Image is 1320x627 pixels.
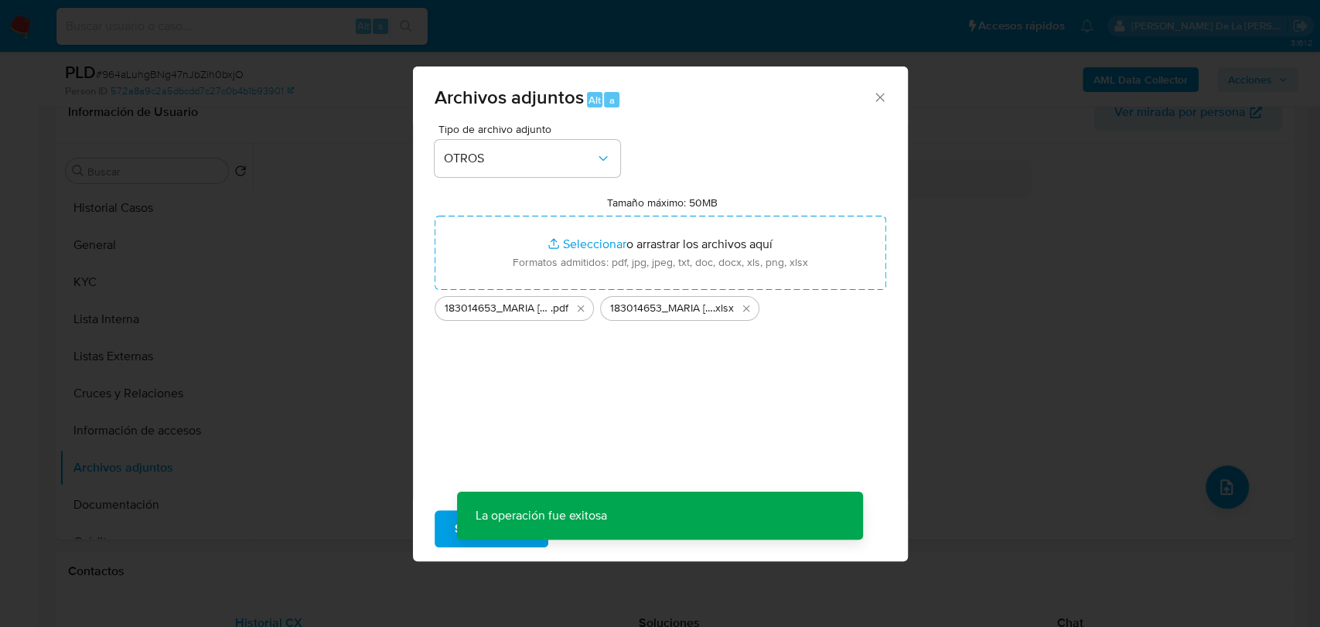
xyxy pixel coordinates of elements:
[435,83,584,111] span: Archivos adjuntos
[575,512,625,546] span: Cancelar
[609,93,615,107] span: a
[713,301,734,316] span: .xlsx
[607,196,718,210] label: Tamaño máximo: 50MB
[872,90,886,104] button: Cerrar
[455,512,528,546] span: Subir archivo
[610,301,713,316] span: 183014653_MARIA [PERSON_NAME] DAVILA_SEP2025_AT
[435,510,548,547] button: Subir archivo
[435,140,620,177] button: OTROS
[571,299,590,318] button: Eliminar 183014653_MARIA TERESA ALVAREZ DAVILA_SEP2025.pdf
[457,492,626,540] p: La operación fue exitosa
[444,151,595,166] span: OTROS
[588,93,601,107] span: Alt
[435,290,886,321] ul: Archivos seleccionados
[445,301,551,316] span: 183014653_MARIA [PERSON_NAME] DAVILA_SEP2025
[551,301,568,316] span: .pdf
[438,124,624,135] span: Tipo de archivo adjunto
[737,299,756,318] button: Eliminar 183014653_MARIA TERESA ALVAREZ DAVILA_SEP2025_AT.xlsx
